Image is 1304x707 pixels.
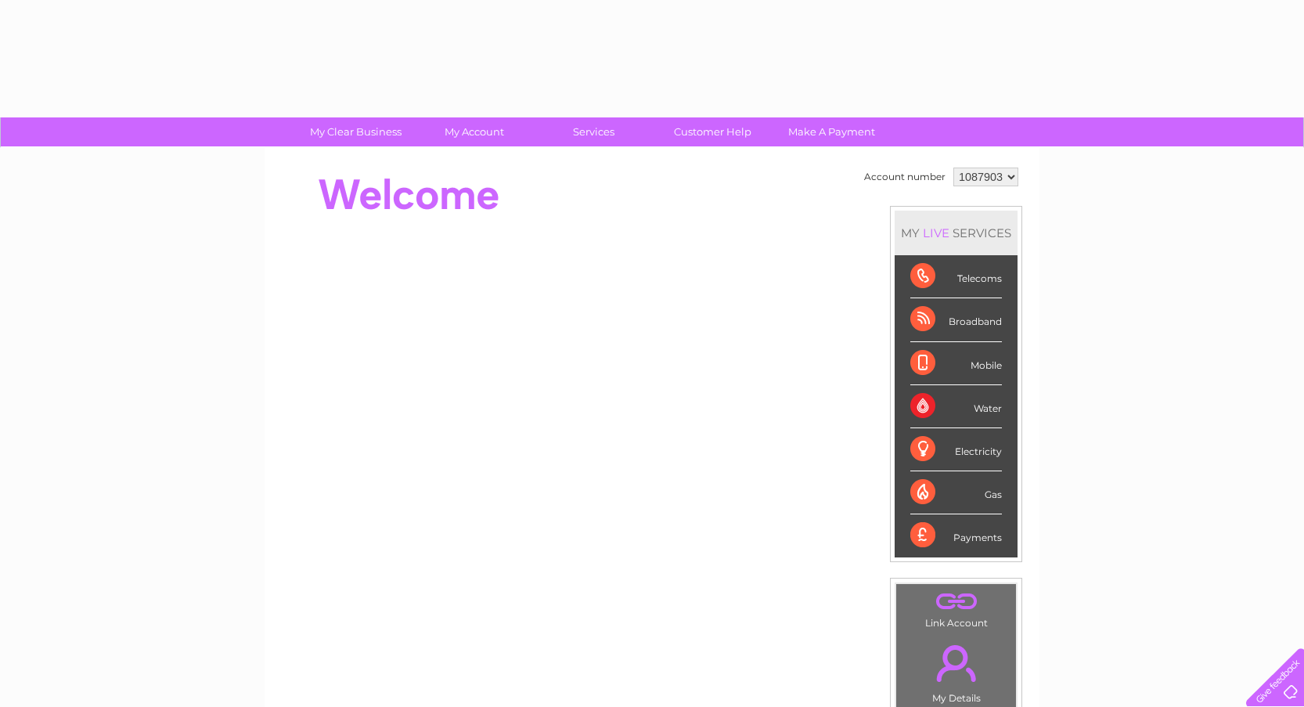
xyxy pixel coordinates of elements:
[767,117,896,146] a: Make A Payment
[410,117,539,146] a: My Account
[910,342,1002,385] div: Mobile
[910,298,1002,341] div: Broadband
[895,211,1018,255] div: MY SERVICES
[900,588,1012,615] a: .
[910,514,1002,557] div: Payments
[291,117,420,146] a: My Clear Business
[910,471,1002,514] div: Gas
[910,255,1002,298] div: Telecoms
[920,225,953,240] div: LIVE
[910,428,1002,471] div: Electricity
[895,583,1017,633] td: Link Account
[900,636,1012,691] a: .
[529,117,658,146] a: Services
[648,117,777,146] a: Customer Help
[860,164,949,190] td: Account number
[910,385,1002,428] div: Water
